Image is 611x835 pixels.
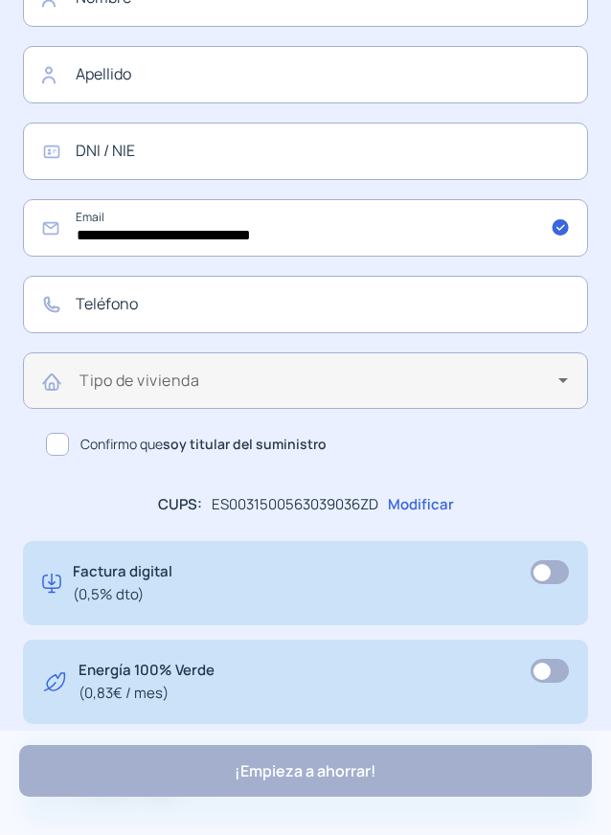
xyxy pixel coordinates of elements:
mat-label: Tipo de vivienda [79,370,199,391]
span: Confirmo que [80,434,327,455]
p: Energía 100% Verde [79,659,215,705]
p: ES0031500563039036ZD [212,493,378,516]
img: digital-invoice.svg [42,560,61,606]
p: Modificar [388,493,454,516]
b: soy titular del suministro [163,435,327,453]
img: energy-green.svg [42,659,67,705]
span: (0,83€ / mes) [79,682,215,705]
p: CUPS: [158,493,202,516]
span: (0,5% dto) [73,583,172,606]
p: Factura digital [73,560,172,606]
